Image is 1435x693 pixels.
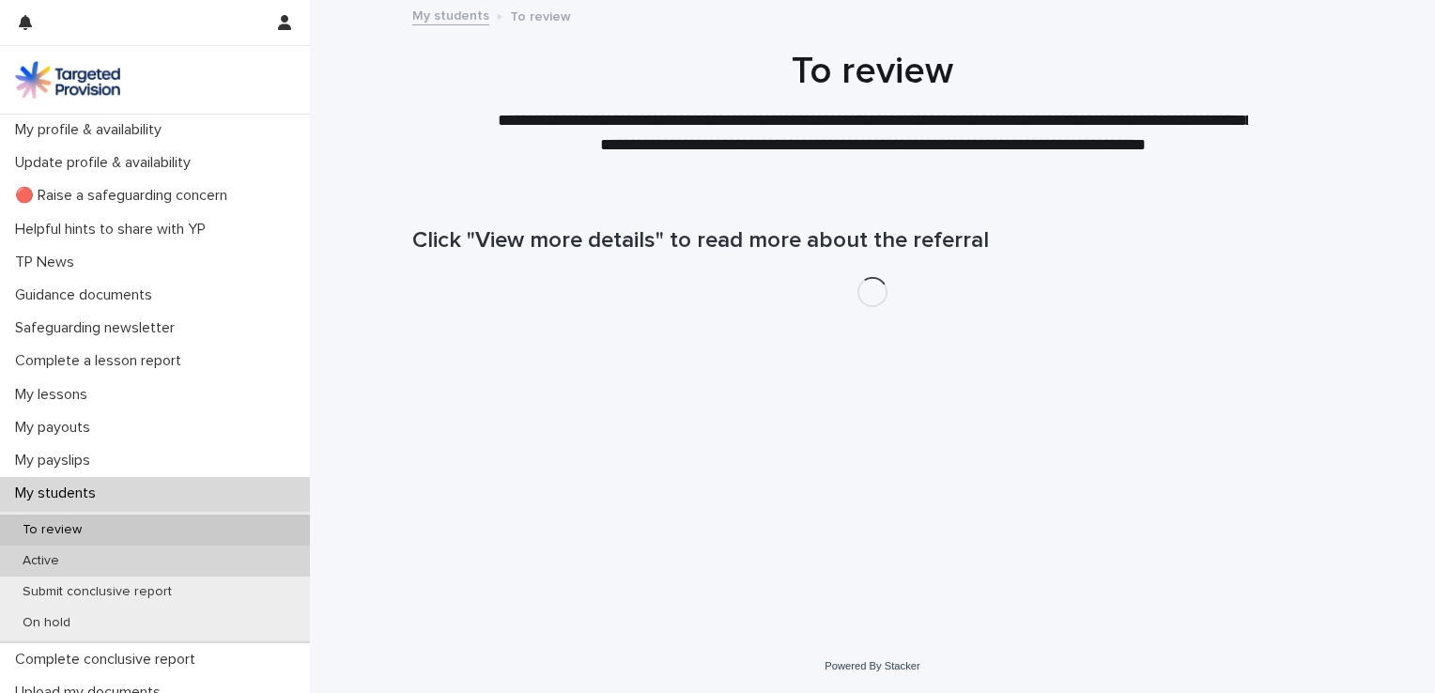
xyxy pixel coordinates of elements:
p: My payouts [8,419,105,437]
a: Powered By Stacker [825,660,919,671]
p: To review [8,522,97,538]
a: My students [412,4,489,25]
p: Active [8,553,74,569]
p: My payslips [8,452,105,470]
p: Complete conclusive report [8,651,210,669]
p: Complete a lesson report [8,352,196,370]
p: My lessons [8,386,102,404]
h1: Click "View more details" to read more about the referral [412,227,1333,254]
p: My profile & availability [8,121,177,139]
img: M5nRWzHhSzIhMunXDL62 [15,61,120,99]
p: 🔴 Raise a safeguarding concern [8,187,242,205]
p: On hold [8,615,85,631]
p: Update profile & availability [8,154,206,172]
p: My students [8,485,111,502]
p: Submit conclusive report [8,584,187,600]
p: To review [510,5,571,25]
p: TP News [8,254,89,271]
p: Safeguarding newsletter [8,319,190,337]
p: Guidance documents [8,286,167,304]
h1: To review [412,49,1333,94]
p: Helpful hints to share with YP [8,221,221,239]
